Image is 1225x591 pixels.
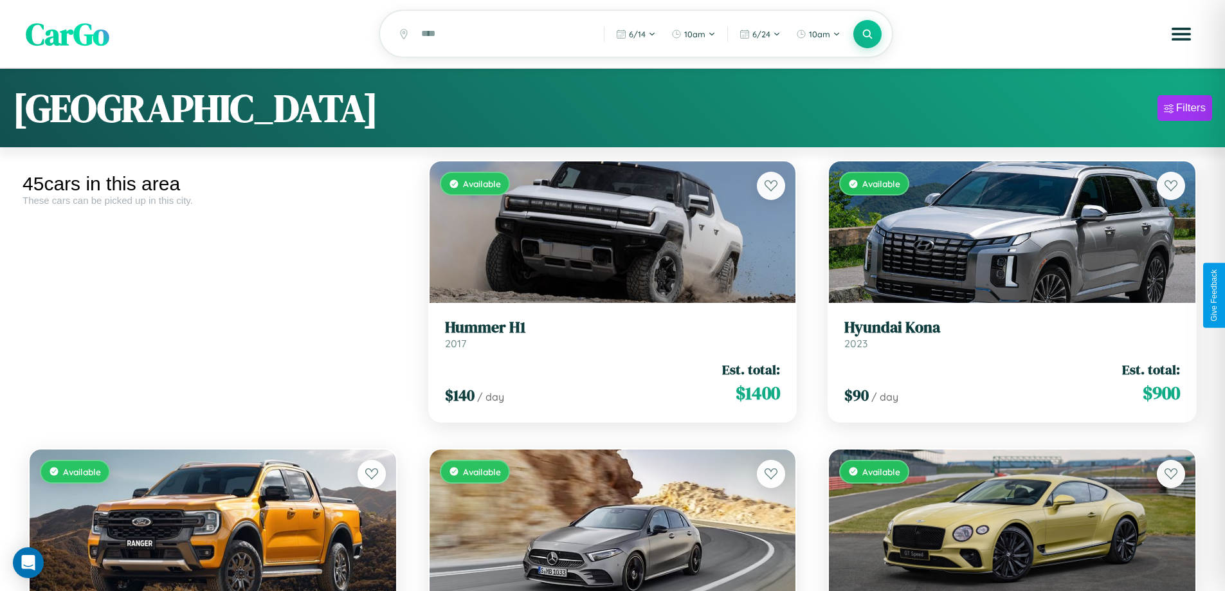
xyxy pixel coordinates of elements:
div: 45 cars in this area [23,173,403,195]
span: 2023 [844,337,867,350]
h1: [GEOGRAPHIC_DATA] [13,82,378,134]
button: Filters [1157,95,1212,121]
span: Est. total: [1122,360,1180,379]
span: 10am [809,29,830,39]
button: 10am [665,24,722,44]
a: Hyundai Kona2023 [844,318,1180,350]
span: 10am [684,29,705,39]
span: Est. total: [722,360,780,379]
span: $ 140 [445,385,475,406]
div: Filters [1176,102,1206,114]
span: $ 900 [1143,380,1180,406]
span: Available [63,466,101,477]
div: Give Feedback [1210,269,1219,322]
span: $ 90 [844,385,869,406]
span: 6 / 14 [629,29,646,39]
h3: Hyundai Kona [844,318,1180,337]
span: 6 / 24 [752,29,770,39]
span: Available [463,466,501,477]
span: CarGo [26,13,109,55]
span: Available [463,178,501,189]
div: These cars can be picked up in this city. [23,195,403,206]
button: 6/24 [733,24,787,44]
button: 10am [790,24,847,44]
button: Open menu [1163,16,1199,52]
span: / day [871,390,898,403]
div: Open Intercom Messenger [13,547,44,578]
span: Available [862,466,900,477]
span: 2017 [445,337,466,350]
span: Available [862,178,900,189]
h3: Hummer H1 [445,318,781,337]
span: $ 1400 [736,380,780,406]
span: / day [477,390,504,403]
button: 6/14 [610,24,662,44]
a: Hummer H12017 [445,318,781,350]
